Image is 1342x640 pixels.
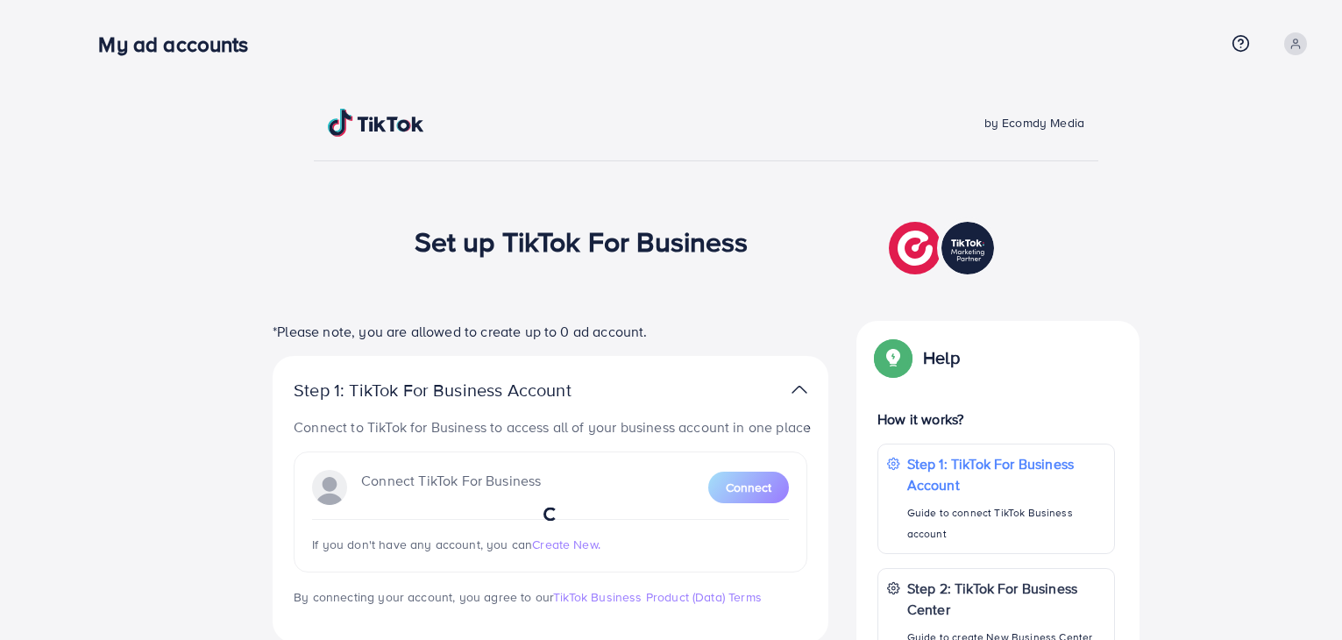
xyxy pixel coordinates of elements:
p: Step 2: TikTok For Business Center [907,578,1105,620]
p: Step 1: TikTok For Business Account [907,453,1105,495]
h3: My ad accounts [98,32,262,57]
img: Popup guide [877,342,909,373]
img: TikTok partner [792,377,807,402]
p: Guide to connect TikTok Business account [907,502,1105,544]
p: Help [923,347,960,368]
p: How it works? [877,409,1115,430]
img: TikTok [328,109,424,137]
img: TikTok partner [889,217,998,279]
span: by Ecomdy Media [984,114,1084,132]
h1: Set up TikTok For Business [415,224,749,258]
p: Step 1: TikTok For Business Account [294,380,627,401]
p: *Please note, you are allowed to create up to 0 ad account. [273,321,828,342]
